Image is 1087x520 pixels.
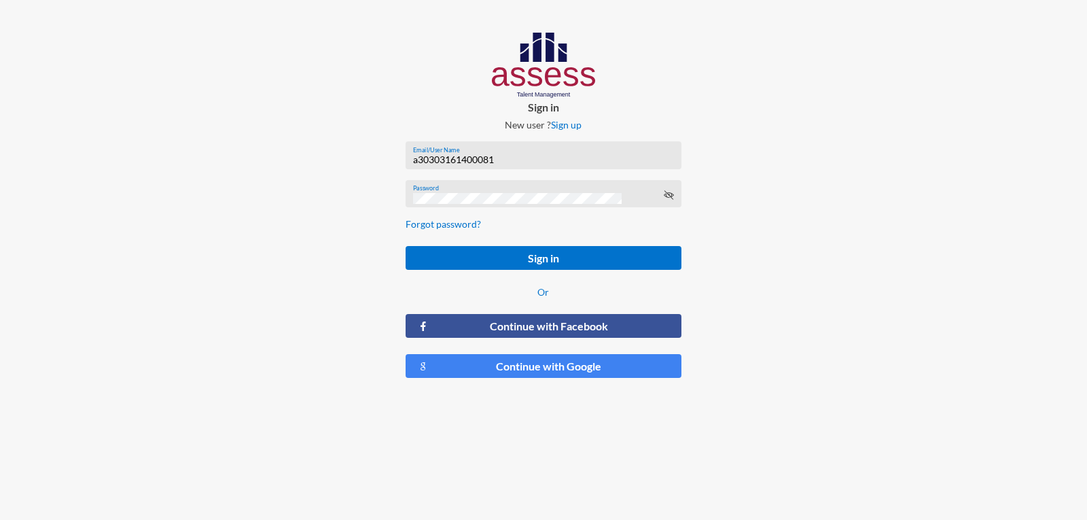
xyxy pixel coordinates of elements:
[395,119,692,131] p: New user ?
[406,218,481,230] a: Forgot password?
[406,246,681,270] button: Sign in
[395,101,692,114] p: Sign in
[406,354,681,378] button: Continue with Google
[413,154,674,165] input: Email/User Name
[406,286,681,298] p: Or
[406,314,681,338] button: Continue with Facebook
[551,119,582,131] a: Sign up
[492,33,596,98] img: AssessLogoo.svg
